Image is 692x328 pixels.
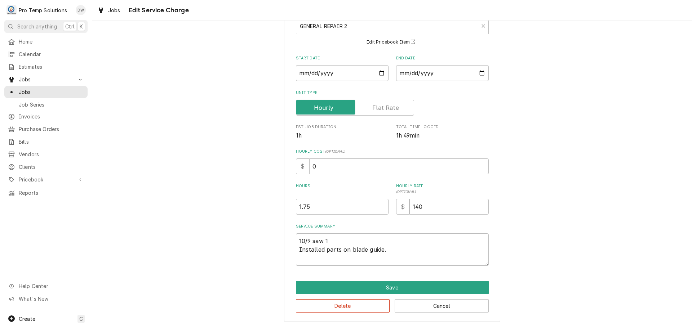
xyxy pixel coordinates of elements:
[19,176,73,183] span: Pricebook
[19,163,84,171] span: Clients
[4,99,88,111] a: Job Series
[396,183,489,195] label: Hourly Rate
[296,224,489,229] label: Service Summary
[19,113,84,120] span: Invoices
[296,281,489,313] div: Button Group
[296,294,489,313] div: Button Group Row
[19,63,84,71] span: Estimates
[296,90,489,116] div: Unit Type
[19,189,84,197] span: Reports
[396,183,489,215] div: [object Object]
[4,293,88,305] a: Go to What's New
[325,149,345,153] span: ( optional )
[4,123,88,135] a: Purchase Orders
[4,48,88,60] a: Calendar
[296,124,389,130] span: Est. Job Duration
[296,233,489,266] textarea: 10/9 saw 1 Installed parts on blade guide.
[19,76,73,83] span: Jobs
[296,65,389,81] input: yyyy-mm-dd
[19,316,35,322] span: Create
[296,11,489,46] div: Short Description
[19,38,84,45] span: Home
[4,187,88,199] a: Reports
[296,55,389,61] label: Start Date
[296,281,489,294] button: Save
[4,174,88,185] a: Go to Pricebook
[4,161,88,173] a: Clients
[296,149,489,154] label: Hourly Cost
[296,132,302,139] span: 1h
[296,183,389,195] label: Hours
[94,4,123,16] a: Jobs
[396,131,489,140] span: Total Time Logged
[396,199,409,215] div: $
[396,124,489,140] div: Total Time Logged
[396,55,489,61] label: End Date
[296,131,389,140] span: Est. Job Duration
[80,23,83,30] span: K
[76,5,86,15] div: Dana Williams's Avatar
[65,23,75,30] span: Ctrl
[19,88,84,96] span: Jobs
[296,90,489,96] label: Unit Type
[4,61,88,73] a: Estimates
[6,5,17,15] div: P
[19,282,83,290] span: Help Center
[4,280,88,292] a: Go to Help Center
[4,36,88,48] a: Home
[296,281,489,294] div: Button Group Row
[19,150,84,158] span: Vendors
[296,149,489,174] div: Hourly Cost
[4,111,88,122] a: Invoices
[76,5,86,15] div: DW
[296,124,389,140] div: Est. Job Duration
[127,5,189,15] span: Edit Service Charge
[6,5,17,15] div: Pro Temp Solutions's Avatar
[296,299,390,313] button: Delete
[396,132,420,139] span: 1h 49min
[396,65,489,81] input: yyyy-mm-dd
[17,23,57,30] span: Search anything
[296,158,309,174] div: $
[296,55,389,81] div: Start Date
[4,86,88,98] a: Jobs
[19,295,83,302] span: What's New
[19,125,84,133] span: Purchase Orders
[19,6,67,14] div: Pro Temp Solutions
[4,136,88,148] a: Bills
[365,38,419,47] button: Edit Pricebook Item
[4,20,88,33] button: Search anythingCtrlK
[19,50,84,58] span: Calendar
[396,190,416,194] span: ( optional )
[4,73,88,85] a: Go to Jobs
[296,224,489,266] div: Service Summary
[19,138,84,145] span: Bills
[108,6,120,14] span: Jobs
[396,55,489,81] div: End Date
[79,315,83,323] span: C
[296,183,389,215] div: [object Object]
[19,101,84,108] span: Job Series
[396,124,489,130] span: Total Time Logged
[4,148,88,160] a: Vendors
[395,299,489,313] button: Cancel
